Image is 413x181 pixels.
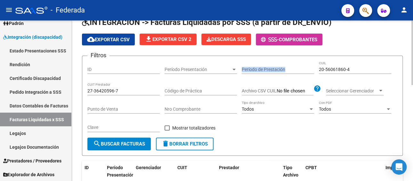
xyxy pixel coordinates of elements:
mat-icon: file_download [145,35,152,43]
span: Tipo Archivo [283,165,298,177]
span: CUIT [177,165,187,170]
mat-icon: menu [5,6,13,14]
span: Período Presentación [165,67,231,72]
div: Open Intercom Messenger [391,159,407,175]
button: Buscar Facturas [87,138,151,150]
span: Todos [242,106,254,112]
span: Explorador de Archivos [3,171,54,178]
button: Exportar CSV [82,34,135,45]
mat-icon: cloud_download [87,35,95,43]
button: Descarga SSS [201,34,251,45]
span: Gerenciador [136,165,161,170]
span: - [261,37,279,43]
span: Buscar Facturas [93,141,145,147]
button: Borrar Filtros [156,138,214,150]
span: Exportar CSV 2 [145,36,191,42]
span: Todos [319,106,331,112]
span: Integración (discapacidad) [3,34,62,41]
span: Archivo CSV CUIL [242,88,277,93]
span: ID [85,165,89,170]
span: Prestadores / Proveedores [3,157,61,164]
span: INTEGRACION -> Facturas Liquidadas por SSS (a partir de DR_ENVIO) [82,18,331,27]
mat-icon: delete [162,140,169,147]
mat-icon: search [93,140,101,147]
span: Prestador [219,165,239,170]
span: Mostrar totalizadores [172,124,215,132]
span: Padrón [3,20,24,27]
span: Exportar CSV [87,37,130,43]
span: Período Presentación [107,165,134,177]
input: Archivo CSV CUIL [277,88,313,94]
app-download-masive: Descarga masiva de comprobantes (adjuntos) [201,34,251,45]
span: Comprobantes [279,37,317,43]
span: Seleccionar Gerenciador [326,88,378,94]
button: Exportar CSV 2 [140,34,197,45]
span: - Federada [51,3,85,17]
button: -Comprobantes [256,34,322,45]
mat-icon: help [313,85,321,92]
span: Borrar Filtros [162,141,208,147]
span: CPBT [305,165,317,170]
span: Descarga SSS [206,36,246,42]
mat-icon: person [400,6,408,14]
h3: Filtros [87,51,109,60]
